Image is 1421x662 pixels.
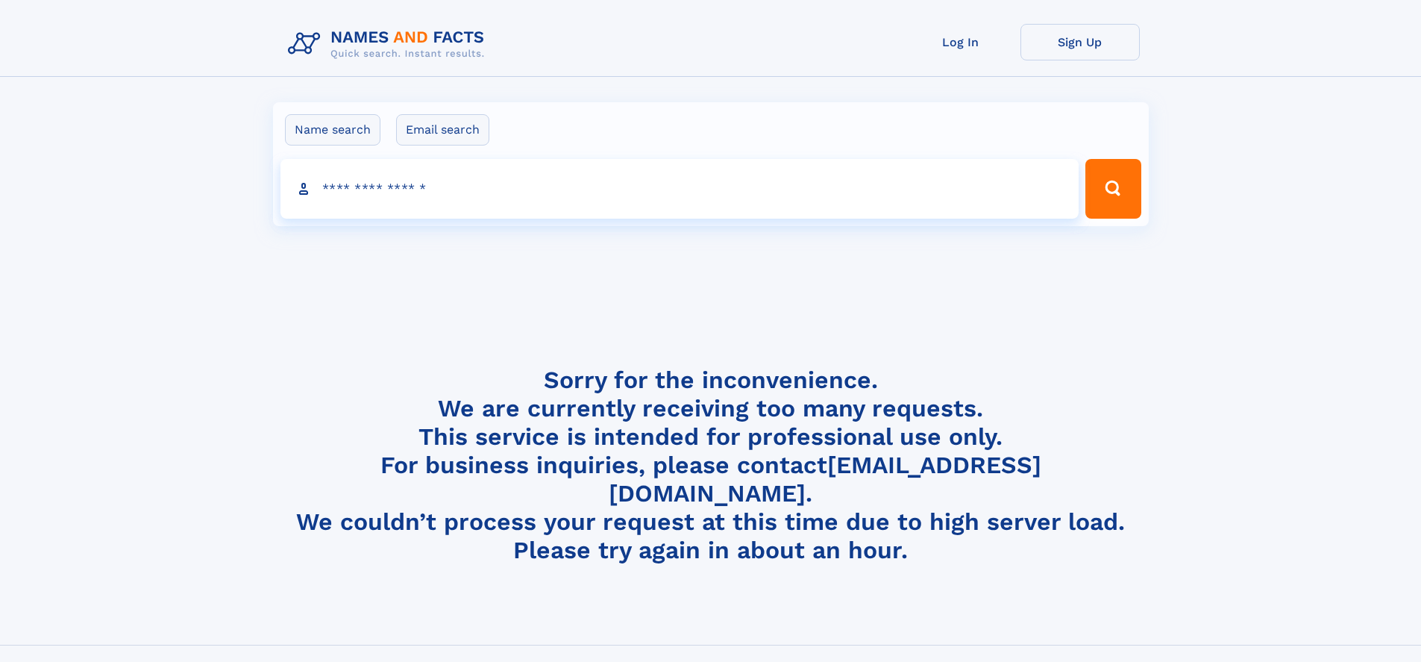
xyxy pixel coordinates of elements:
[396,114,489,146] label: Email search
[901,24,1020,60] a: Log In
[285,114,380,146] label: Name search
[282,366,1140,565] h4: Sorry for the inconvenience. We are currently receiving too many requests. This service is intend...
[1020,24,1140,60] a: Sign Up
[1085,159,1141,219] button: Search Button
[282,24,497,64] img: Logo Names and Facts
[280,159,1079,219] input: search input
[609,451,1041,508] a: [EMAIL_ADDRESS][DOMAIN_NAME]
